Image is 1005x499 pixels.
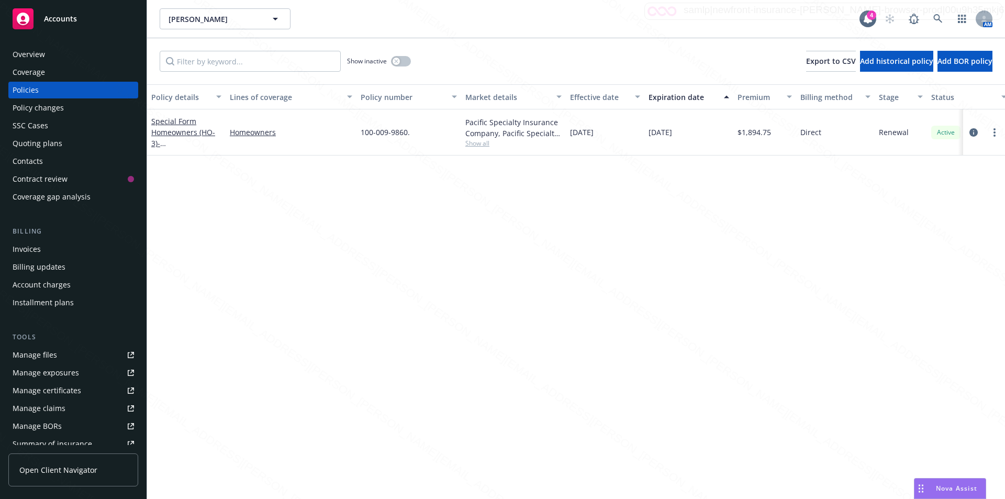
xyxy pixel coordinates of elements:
[13,436,92,452] div: Summary of insurance
[151,116,218,192] a: Special Form Homeowners (HO-3)
[796,84,875,109] button: Billing method
[8,99,138,116] a: Policy changes
[8,4,138,34] a: Accounts
[566,84,644,109] button: Effective date
[8,276,138,293] a: Account charges
[8,364,138,381] a: Manage exposures
[361,127,410,138] span: 100-009-9860.
[44,15,77,23] span: Accounts
[988,126,1001,139] a: more
[13,294,74,311] div: Installment plans
[931,92,995,103] div: Status
[13,153,43,170] div: Contacts
[465,117,562,139] div: Pacific Specialty Insurance Company, Pacific Specialty Insurance Company
[13,276,71,293] div: Account charges
[879,92,911,103] div: Stage
[8,226,138,237] div: Billing
[8,436,138,452] a: Summary of insurance
[935,128,956,137] span: Active
[13,64,45,81] div: Coverage
[806,56,856,66] span: Export to CSV
[879,127,909,138] span: Renewal
[13,117,48,134] div: SSC Cases
[347,57,387,65] span: Show inactive
[570,92,629,103] div: Effective date
[13,347,57,363] div: Manage files
[738,127,771,138] span: $1,894.75
[649,127,672,138] span: [DATE]
[8,117,138,134] a: SSC Cases
[147,84,226,109] button: Policy details
[160,8,291,29] button: [PERSON_NAME]
[13,188,91,205] div: Coverage gap analysis
[914,478,986,499] button: Nova Assist
[8,400,138,417] a: Manage claims
[230,127,352,138] a: Homeowners
[875,84,927,109] button: Stage
[936,484,977,493] span: Nova Assist
[8,418,138,435] a: Manage BORs
[8,294,138,311] a: Installment plans
[903,8,924,29] a: Report a Bug
[8,347,138,363] a: Manage files
[644,84,733,109] button: Expiration date
[8,171,138,187] a: Contract review
[13,382,81,399] div: Manage certificates
[8,241,138,258] a: Invoices
[151,92,210,103] div: Policy details
[649,92,718,103] div: Expiration date
[13,241,41,258] div: Invoices
[952,8,973,29] a: Switch app
[800,127,821,138] span: Direct
[8,153,138,170] a: Contacts
[8,332,138,342] div: Tools
[967,126,980,139] a: circleInformation
[860,56,933,66] span: Add historical policy
[738,92,780,103] div: Premium
[928,8,948,29] a: Search
[13,82,39,98] div: Policies
[361,92,445,103] div: Policy number
[860,51,933,72] button: Add historical policy
[465,92,550,103] div: Market details
[356,84,461,109] button: Policy number
[461,84,566,109] button: Market details
[13,400,65,417] div: Manage claims
[806,51,856,72] button: Export to CSV
[13,99,64,116] div: Policy changes
[8,46,138,63] a: Overview
[879,8,900,29] a: Start snowing
[8,188,138,205] a: Coverage gap analysis
[8,135,138,152] a: Quoting plans
[465,139,562,148] span: Show all
[570,127,594,138] span: [DATE]
[914,479,928,498] div: Drag to move
[733,84,796,109] button: Premium
[13,364,79,381] div: Manage exposures
[13,418,62,435] div: Manage BORs
[8,64,138,81] a: Coverage
[160,51,341,72] input: Filter by keyword...
[13,46,45,63] div: Overview
[937,51,992,72] button: Add BOR policy
[13,171,68,187] div: Contract review
[937,56,992,66] span: Add BOR policy
[19,464,97,475] span: Open Client Navigator
[8,259,138,275] a: Billing updates
[226,84,356,109] button: Lines of coverage
[8,82,138,98] a: Policies
[8,382,138,399] a: Manage certificates
[169,14,259,25] span: [PERSON_NAME]
[230,92,341,103] div: Lines of coverage
[800,92,859,103] div: Billing method
[867,10,876,20] div: 4
[13,259,65,275] div: Billing updates
[13,135,62,152] div: Quoting plans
